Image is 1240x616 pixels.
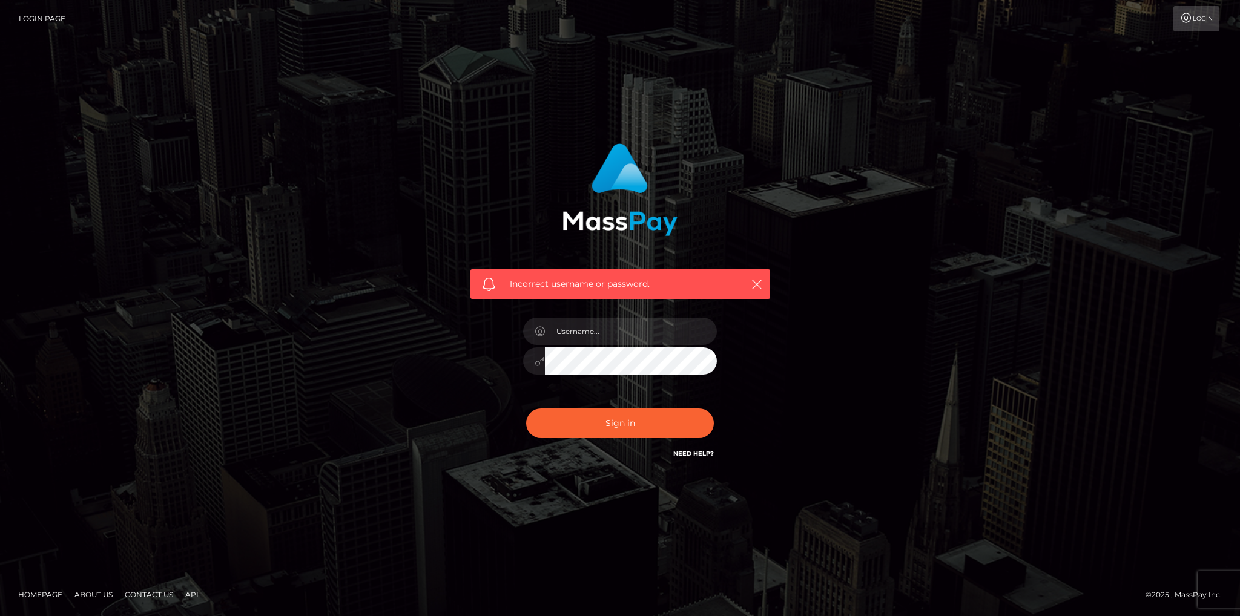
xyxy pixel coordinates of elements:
a: Contact Us [120,585,178,604]
img: MassPay Login [562,143,678,236]
a: API [180,585,203,604]
a: Login [1173,6,1219,31]
button: Sign in [526,408,714,438]
a: Homepage [13,585,67,604]
a: Login Page [19,6,65,31]
a: About Us [70,585,117,604]
a: Need Help? [673,450,714,457]
span: Incorrect username or password. [510,278,731,290]
input: Username... [545,318,717,345]
div: © 2025 , MassPay Inc. [1146,588,1231,601]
